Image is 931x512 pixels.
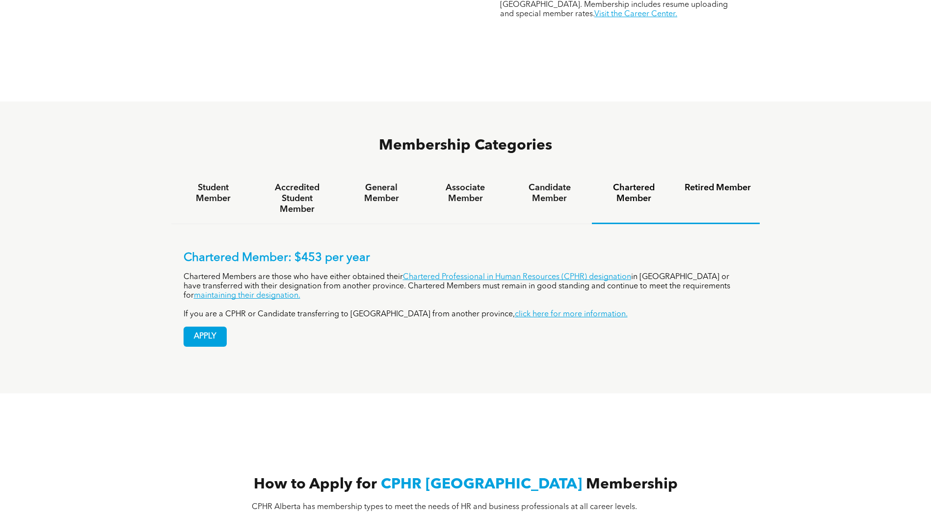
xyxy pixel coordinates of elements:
span: CPHR Alberta has membership types to meet the needs of HR and business professionals at all caree... [252,503,637,511]
span: CPHR [GEOGRAPHIC_DATA] [381,477,582,492]
h4: Associate Member [432,182,499,204]
h4: Candidate Member [516,182,583,204]
h4: General Member [348,182,414,204]
h4: Accredited Student Member [264,182,330,215]
span: Membership [586,477,678,492]
a: APPLY [184,327,227,347]
span: APPLY [184,327,226,346]
p: If you are a CPHR or Candidate transferring to [GEOGRAPHIC_DATA] from another province, [184,310,748,319]
h4: Retired Member [685,182,751,193]
a: Chartered Professional in Human Resources (CPHR) designation [403,273,631,281]
a: Visit the Career Center. [594,10,677,18]
a: maintaining their designation. [194,292,300,300]
h4: Chartered Member [601,182,667,204]
p: Chartered Member: $453 per year [184,251,748,265]
a: click here for more information. [515,310,628,318]
h4: Student Member [180,182,246,204]
span: Membership Categories [379,138,552,153]
span: How to Apply for [254,477,377,492]
p: Chartered Members are those who have either obtained their in [GEOGRAPHIC_DATA] or have transferr... [184,273,748,301]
